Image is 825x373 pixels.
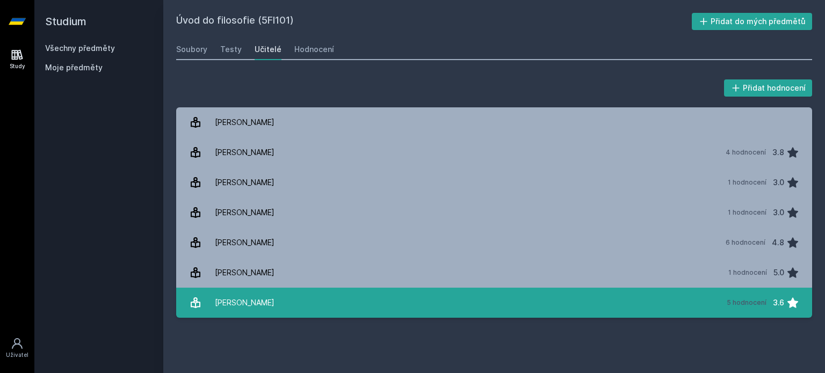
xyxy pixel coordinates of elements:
[773,262,784,283] div: 5.0
[176,107,812,137] a: [PERSON_NAME]
[176,13,692,30] h2: Úvod do filosofie (5FI101)
[2,332,32,364] a: Uživatel
[773,292,784,313] div: 3.6
[10,62,25,70] div: Study
[215,112,274,133] div: [PERSON_NAME]
[773,172,784,193] div: 3.0
[176,198,812,228] a: [PERSON_NAME] 1 hodnocení 3.0
[45,62,103,73] span: Moje předměty
[773,202,784,223] div: 3.0
[772,232,784,253] div: 4.8
[294,44,334,55] div: Hodnocení
[294,39,334,60] a: Hodnocení
[6,351,28,359] div: Uživatel
[255,39,281,60] a: Učitelé
[772,142,784,163] div: 3.8
[728,268,767,277] div: 1 hodnocení
[176,137,812,167] a: [PERSON_NAME] 4 hodnocení 3.8
[176,44,207,55] div: Soubory
[176,39,207,60] a: Soubory
[176,288,812,318] a: [PERSON_NAME] 5 hodnocení 3.6
[220,39,242,60] a: Testy
[176,258,812,288] a: [PERSON_NAME] 1 hodnocení 5.0
[215,292,274,313] div: [PERSON_NAME]
[215,202,274,223] div: [PERSON_NAME]
[176,167,812,198] a: [PERSON_NAME] 1 hodnocení 3.0
[728,178,766,187] div: 1 hodnocení
[728,208,766,217] div: 1 hodnocení
[215,262,274,283] div: [PERSON_NAME]
[255,44,281,55] div: Učitelé
[215,142,274,163] div: [PERSON_NAME]
[220,44,242,55] div: Testy
[726,148,766,157] div: 4 hodnocení
[724,79,813,97] button: Přidat hodnocení
[727,298,766,307] div: 5 hodnocení
[45,43,115,53] a: Všechny předměty
[215,172,274,193] div: [PERSON_NAME]
[215,232,274,253] div: [PERSON_NAME]
[2,43,32,76] a: Study
[692,13,813,30] button: Přidat do mých předmětů
[726,238,765,247] div: 6 hodnocení
[176,228,812,258] a: [PERSON_NAME] 6 hodnocení 4.8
